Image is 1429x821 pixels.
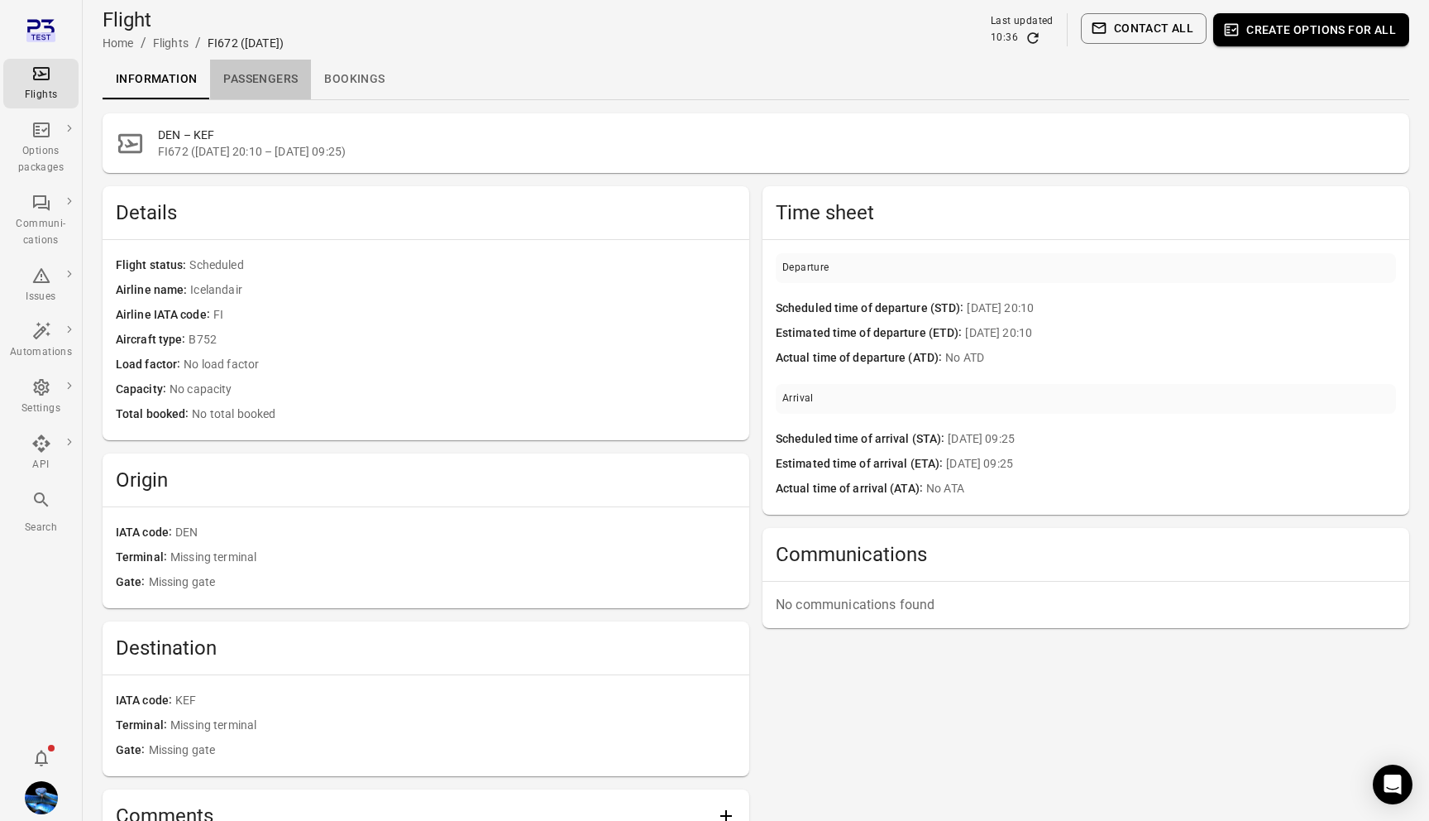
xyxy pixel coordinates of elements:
[776,430,948,449] span: Scheduled time of arrival (STA)
[776,480,926,498] span: Actual time of arrival (ATA)
[103,60,210,99] a: Information
[3,372,79,422] a: Settings
[776,199,1396,226] h2: Time sheet
[116,742,149,760] span: Gate
[213,306,736,324] span: FI
[782,260,829,276] div: Departure
[1025,30,1041,46] button: Refresh data
[1213,13,1409,46] button: Create options for all
[175,524,736,542] span: DEN
[10,143,72,176] div: Options packages
[116,199,736,226] h2: Details
[189,331,736,349] span: B752
[208,35,284,51] div: FI672 ([DATE])
[116,574,149,592] span: Gate
[10,216,72,249] div: Communi-cations
[10,520,72,536] div: Search
[116,381,170,399] span: Capacity
[170,381,736,399] span: No capacity
[25,742,58,775] button: Notifications
[10,344,72,361] div: Automations
[116,635,736,661] h2: Destination
[776,300,967,318] span: Scheduled time of departure (STD)
[3,261,79,310] a: Issues
[3,188,79,254] a: Communi-cations
[158,127,1396,143] h2: DEN – KEF
[116,306,213,324] span: Airline IATA code
[149,742,736,760] span: Missing gate
[776,324,965,343] span: Estimated time of departure (ETD)
[776,541,1396,568] h2: Communications
[965,324,1396,343] span: [DATE] 20:10
[116,257,189,275] span: Flight status
[25,781,58,814] img: shutterstock-1708408498.jpg
[116,356,184,374] span: Load factor
[189,257,736,275] span: Scheduled
[311,60,398,99] a: Bookings
[10,289,72,305] div: Issues
[1081,13,1207,44] button: Contact all
[926,480,1396,498] span: No ATA
[116,692,175,710] span: IATA code
[946,455,1396,473] span: [DATE] 09:25
[945,349,1396,367] span: No ATD
[3,115,79,181] a: Options packages
[991,30,1018,46] div: 10:36
[782,391,814,407] div: Arrival
[948,430,1396,449] span: [DATE] 09:25
[195,33,201,53] li: /
[141,33,146,53] li: /
[192,406,736,424] span: No total booked
[3,485,79,540] button: Search
[10,87,72,103] div: Flights
[103,7,284,33] h1: Flight
[158,143,1396,160] span: FI672 ([DATE] 20:10 – [DATE] 09:25)
[3,59,79,108] a: Flights
[776,455,946,473] span: Estimated time of arrival (ETA)
[3,316,79,366] a: Automations
[116,467,736,493] h2: Origin
[967,300,1396,318] span: [DATE] 20:10
[175,692,736,710] span: KEF
[116,524,175,542] span: IATA code
[776,595,1396,615] p: No communications found
[1373,765,1412,804] div: Open Intercom Messenger
[116,281,190,300] span: Airline name
[103,33,284,53] nav: Breadcrumbs
[116,331,189,349] span: Aircraft type
[170,549,736,567] span: Missing terminal
[190,281,736,300] span: Icelandair
[153,36,189,50] a: Flights
[10,457,72,473] div: API
[170,717,736,735] span: Missing terminal
[210,60,311,99] a: Passengers
[116,406,192,424] span: Total booked
[776,349,945,367] span: Actual time of departure (ATD)
[103,60,1409,99] div: Local navigation
[184,356,736,374] span: No load factor
[149,574,736,592] span: Missing gate
[103,36,134,50] a: Home
[18,775,65,821] button: Daníel Benediktsson
[991,13,1054,30] div: Last updated
[116,717,170,735] span: Terminal
[10,401,72,417] div: Settings
[3,429,79,478] a: API
[116,549,170,567] span: Terminal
